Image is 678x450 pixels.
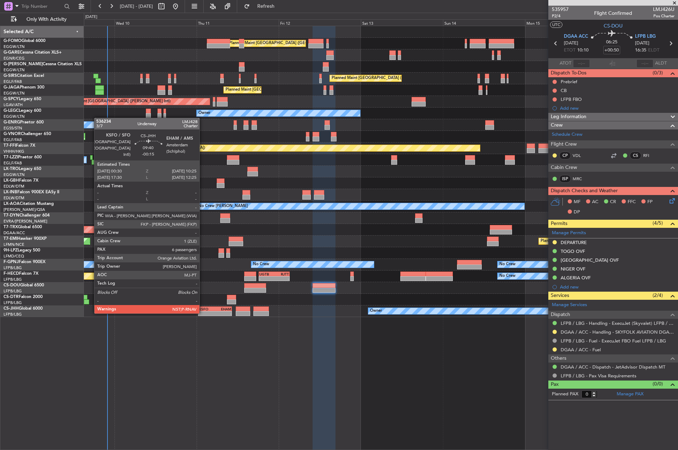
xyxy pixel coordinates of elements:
span: Only With Activity [18,17,74,22]
div: - [274,276,289,281]
span: G-FOMO [4,39,21,43]
span: G-SPCY [4,97,19,101]
a: G-[PERSON_NAME]Cessna Citation XLS [4,62,82,66]
span: Crew [551,121,563,129]
div: Planned Maint [GEOGRAPHIC_DATA] ([GEOGRAPHIC_DATA]) [332,73,443,84]
div: Mon 15 [525,19,607,26]
div: - [199,311,215,316]
a: LFPB/LBG [4,312,22,317]
a: EGGW/LTN [4,44,25,49]
a: F-GPNJFalcon 900EX [4,260,45,264]
a: LFPB/LBG [4,288,22,294]
span: G-VNOR [4,132,21,136]
div: No Crew [499,271,516,281]
div: ALGERIA OVF [561,275,591,281]
span: (0/0) [653,380,663,388]
a: G-JAGAPhenom 300 [4,85,44,90]
a: DGAA / ACC - Handling - SKYFOLK AVIATION DGAA/ACC [561,329,674,335]
div: CP [559,152,571,159]
div: No Crew [PERSON_NAME] [198,201,248,212]
div: Add new [560,284,674,290]
a: LFPB/LBG [4,265,22,270]
a: CS-DTRFalcon 2000 [4,295,43,299]
span: 535957 [552,6,569,13]
a: EGGW/LTN [4,67,25,73]
span: LX-GBH [4,178,19,183]
span: ALDT [655,60,667,67]
a: LFMD/CEQ [4,254,24,259]
a: T7-TRXGlobal 6500 [4,225,42,229]
a: G-FOMOGlobal 6000 [4,39,45,43]
span: LX-INB [4,190,17,194]
span: LX-TRO [4,167,19,171]
span: [DATE] - [DATE] [120,3,153,10]
a: EGLF/FAB [4,79,22,84]
a: Manage PAX [617,391,643,398]
span: FP [647,199,653,206]
button: Only With Activity [8,14,76,25]
a: LX-AOACitation Mustang [4,202,54,206]
a: DGAA / ACC - Dispatch - JetAdvisor Dispatch MT [561,364,665,370]
a: LX-GBHFalcon 7X [4,178,38,183]
span: (4/5) [653,219,663,227]
span: DGAA ACC [564,33,588,40]
span: Leg Information [551,113,586,121]
a: EGGW/LTN [4,172,25,177]
a: LFPB / LBG - Pax Visa Requirements [561,373,636,379]
div: Thu 11 [197,19,279,26]
span: T7-TRX [4,225,18,229]
span: 9H-LPZ [4,248,18,253]
span: T7-LZZI [4,155,18,159]
span: Dispatch Checks and Weather [551,187,618,195]
span: FFC [628,199,636,206]
div: Wed 10 [115,19,197,26]
button: UTC [550,22,562,28]
span: ATOT [560,60,571,67]
div: - [215,311,231,316]
span: ETOT [564,47,575,54]
span: 06:25 [606,39,617,46]
span: Dispatch To-Dos [551,69,586,77]
a: G-GARECessna Citation XLS+ [4,50,62,55]
a: T7-EMIHawker 900XP [4,237,47,241]
div: LFPB FBO [561,96,582,102]
span: LMJ426U [653,6,674,13]
a: [PERSON_NAME]/QSA [4,207,45,212]
a: G-LEGCLegacy 600 [4,109,41,113]
span: T7-DYN [4,213,19,218]
a: LFMN/NCE [4,242,24,247]
div: Owner [370,306,382,316]
div: ISP [559,175,571,183]
div: UGTB [259,272,274,276]
span: F-GPNJ [4,260,19,264]
div: KSFO [199,307,215,311]
a: CS-JHHGlobal 6000 [4,306,43,311]
a: MRC [573,176,588,182]
a: LX-INBFalcon 900EX EASy II [4,190,59,194]
span: 16:35 [635,47,646,54]
button: Refresh [241,1,283,12]
div: Fri 12 [279,19,361,26]
span: CS-DOU [604,22,623,30]
span: [DATE] [635,40,649,47]
a: VDL [573,152,588,159]
span: Permits [551,220,567,228]
span: (2/4) [653,292,663,299]
span: G-ENRG [4,120,20,124]
a: T7-LZZIPraetor 600 [4,155,42,159]
div: Flight Confirmed [594,10,632,17]
span: G-GARE [4,50,20,55]
a: LFPB/LBG [4,300,22,305]
a: LFPB / LBG - Fuel - ExecuJet FBO Fuel LFPB / LBG [561,338,666,344]
span: T7-EMI [4,237,17,241]
span: CS-JHH [4,306,19,311]
div: [GEOGRAPHIC_DATA] OVF [561,257,619,263]
div: Planned Maint [GEOGRAPHIC_DATA] [541,236,608,247]
label: Planned PAX [552,391,578,398]
div: Unplanned Maint [GEOGRAPHIC_DATA] ([PERSON_NAME] Intl) [56,96,171,107]
a: LFPB / LBG - Handling - ExecuJet (Skyvalet) LFPB / LBG [561,320,674,326]
a: EGGW/LTN [4,91,25,96]
a: G-VNORChallenger 650 [4,132,51,136]
span: LX-AOA [4,202,20,206]
div: Prebrief [561,79,577,85]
